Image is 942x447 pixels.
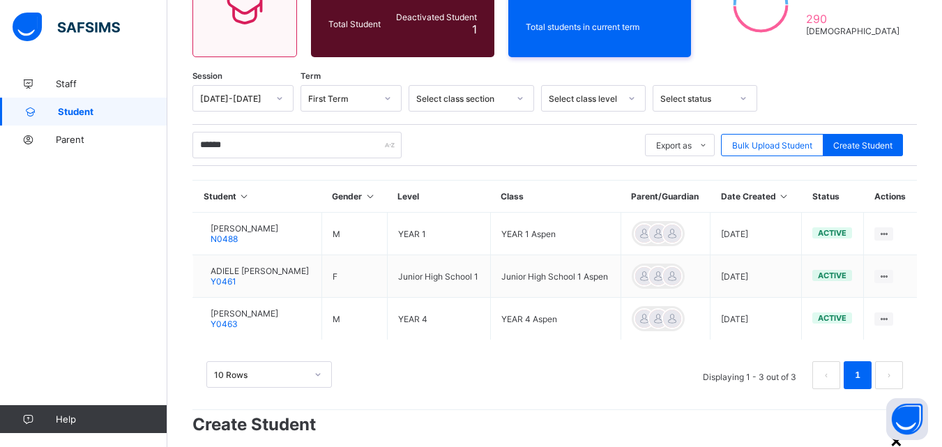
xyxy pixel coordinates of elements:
i: Sort in Ascending Order [238,191,250,202]
td: F [321,255,387,298]
i: Sort in Ascending Order [364,191,376,202]
th: Parent/Guardian [621,181,711,213]
button: prev page [812,361,840,389]
i: Sort in Ascending Order [778,191,790,202]
span: ADIELE [PERSON_NAME] [211,266,309,276]
span: Y0461 [211,276,236,287]
h1: Create Student [192,414,917,434]
span: Parent [56,134,167,145]
th: Date Created [711,181,802,213]
div: Select status [660,93,731,104]
td: [DATE] [711,213,802,255]
span: Student [58,106,167,117]
span: Session [192,71,222,81]
span: Export as [656,140,692,151]
span: Y0463 [211,319,238,329]
td: YEAR 1 Aspen [490,213,621,255]
span: active [818,271,846,280]
li: 上一页 [812,361,840,389]
span: Create Student [833,140,892,151]
span: Bulk Upload Student [732,140,812,151]
th: Actions [864,181,917,213]
th: Class [490,181,621,213]
span: Help [56,414,167,425]
td: YEAR 4 [387,298,490,340]
span: [PERSON_NAME] [211,223,278,234]
div: Select class level [549,93,620,104]
span: active [818,228,846,238]
button: next page [875,361,903,389]
div: First Term [308,93,376,104]
span: Staff [56,78,167,89]
td: [DATE] [711,255,802,298]
td: [DATE] [711,298,802,340]
div: [DATE]-[DATE] [200,93,268,104]
div: 10 Rows [214,370,306,380]
span: active [818,313,846,323]
td: YEAR 1 [387,213,490,255]
span: [DEMOGRAPHIC_DATA] [806,26,899,36]
td: Junior High School 1 Aspen [490,255,621,298]
div: Select class section [416,93,508,104]
span: 1 [472,22,477,36]
button: Open asap [886,398,928,440]
a: 1 [851,366,864,384]
li: Displaying 1 - 3 out of 3 [692,361,807,389]
th: Level [387,181,490,213]
th: Status [802,181,864,213]
td: YEAR 4 Aspen [490,298,621,340]
th: Gender [321,181,387,213]
td: Junior High School 1 [387,255,490,298]
span: N0488 [211,234,238,244]
td: M [321,213,387,255]
span: 290 [806,12,899,26]
div: Total Student [325,15,390,33]
li: 1 [844,361,872,389]
span: Total students in current term [526,22,674,32]
td: M [321,298,387,340]
img: safsims [13,13,120,42]
li: 下一页 [875,361,903,389]
span: Term [301,71,321,81]
span: [PERSON_NAME] [211,308,278,319]
span: Deactivated Student [393,12,477,22]
th: Student [193,181,322,213]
